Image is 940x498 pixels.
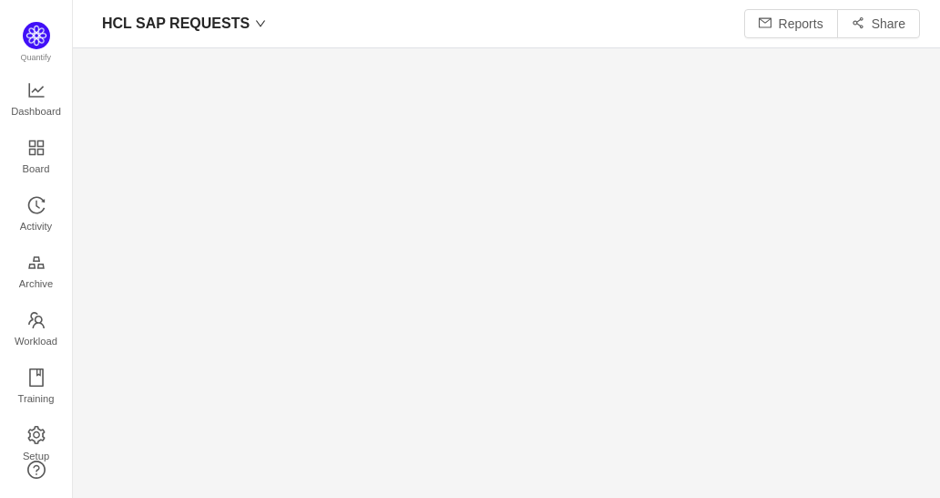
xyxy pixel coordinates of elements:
[744,9,838,38] button: icon: mailReports
[27,312,46,348] a: Workload
[11,93,61,130] span: Dashboard
[102,9,250,38] span: HCL SAP REQUESTS
[23,22,50,49] img: Quantify
[17,380,54,417] span: Training
[27,254,46,291] a: Archive
[21,53,52,62] span: Quantify
[27,81,46,99] i: icon: line-chart
[837,9,920,38] button: icon: share-altShare
[27,427,46,463] a: Setup
[27,311,46,329] i: icon: team
[27,82,46,119] a: Dashboard
[27,461,46,479] a: icon: question-circle
[255,18,266,29] i: icon: down
[27,426,46,444] i: icon: setting
[27,140,46,176] a: Board
[15,323,57,359] span: Workload
[19,265,53,302] span: Archive
[23,438,49,474] span: Setup
[27,196,46,214] i: icon: history
[23,150,50,187] span: Board
[27,369,46,406] a: Training
[27,254,46,272] i: icon: gold
[20,208,52,244] span: Activity
[27,197,46,233] a: Activity
[27,368,46,387] i: icon: book
[27,139,46,157] i: icon: appstore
